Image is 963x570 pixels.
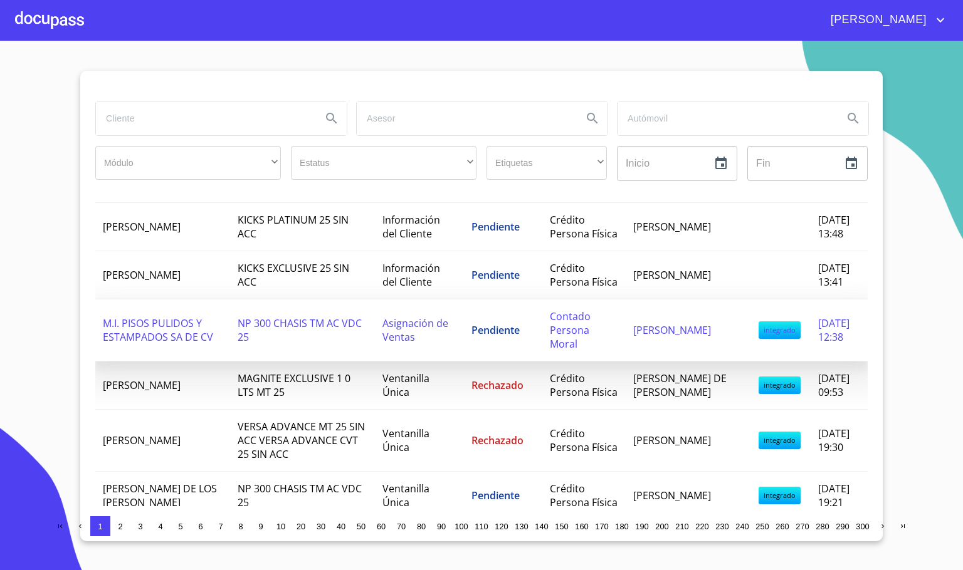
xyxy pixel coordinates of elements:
button: 110 [471,516,492,536]
input: search [357,101,572,135]
button: 120 [492,516,512,536]
button: 20 [291,516,311,536]
div: ​ [487,146,607,180]
span: 270 [796,522,809,531]
span: 130 [515,522,528,531]
button: 300 [853,516,873,536]
input: search [618,101,833,135]
button: 2 [110,516,130,536]
span: 260 [776,522,789,531]
span: [DATE] 13:41 [818,261,850,289]
span: 240 [735,522,749,531]
span: 70 [397,522,406,531]
span: Contado Persona Moral [550,309,591,351]
button: 5 [171,516,191,536]
button: 50 [351,516,371,536]
span: 6 [198,522,203,531]
span: 160 [575,522,588,531]
button: 250 [752,516,772,536]
span: Pendiente [471,489,520,502]
span: integrado [759,376,801,394]
span: integrado [759,487,801,504]
span: 190 [635,522,648,531]
span: 300 [856,522,869,531]
span: 50 [357,522,366,531]
button: 100 [451,516,471,536]
span: [DATE] 12:38 [818,316,850,344]
span: 140 [535,522,548,531]
span: Crédito Persona Física [550,482,618,509]
button: 3 [130,516,150,536]
span: [PERSON_NAME] [103,268,181,282]
span: 230 [715,522,729,531]
button: 190 [632,516,652,536]
div: ​ [95,146,281,180]
button: 230 [712,516,732,536]
span: 170 [595,522,608,531]
span: [PERSON_NAME] [103,220,181,234]
span: KICKS PLATINUM 25 SIN ACC [238,213,349,241]
button: Search [317,103,347,133]
span: 200 [655,522,668,531]
span: NP 300 CHASIS TM AC VDC 25 [238,482,362,509]
span: Crédito Persona Física [550,261,618,289]
button: Search [577,103,608,133]
span: 40 [337,522,345,531]
span: Información del Cliente [382,261,440,289]
span: Pendiente [471,268,520,282]
span: [PERSON_NAME] [633,268,711,282]
span: integrado [759,321,801,339]
span: Pendiente [471,323,520,337]
span: 10 [276,522,285,531]
button: 210 [672,516,692,536]
button: 220 [692,516,712,536]
button: 6 [191,516,211,536]
span: 4 [158,522,162,531]
span: [PERSON_NAME] [633,220,711,234]
button: 160 [572,516,592,536]
span: Ventanilla Única [382,371,429,399]
button: 180 [612,516,632,536]
span: Asignación de Ventas [382,316,448,344]
span: [PERSON_NAME] [821,10,933,30]
button: 10 [271,516,291,536]
span: 5 [178,522,182,531]
span: Ventanilla Única [382,482,429,509]
span: 3 [138,522,142,531]
span: integrado [759,432,801,449]
span: VERSA ADVANCE MT 25 SIN ACC VERSA ADVANCE CVT 25 SIN ACC [238,420,365,461]
span: 280 [816,522,829,531]
button: 30 [311,516,331,536]
span: [DATE] 09:53 [818,371,850,399]
span: 1 [98,522,102,531]
span: 150 [555,522,568,531]
span: 90 [437,522,446,531]
span: Ventanilla Única [382,427,429,454]
span: 2 [118,522,122,531]
button: 8 [231,516,251,536]
button: 4 [150,516,171,536]
span: 250 [755,522,769,531]
span: 210 [675,522,688,531]
div: ​ [291,146,476,180]
span: NP 300 CHASIS TM AC VDC 25 [238,316,362,344]
button: 280 [813,516,833,536]
span: [PERSON_NAME] DE LOS [PERSON_NAME] [103,482,217,509]
span: Crédito Persona Física [550,213,618,241]
button: 170 [592,516,612,536]
span: 110 [475,522,488,531]
span: KICKS EXCLUSIVE 25 SIN ACC [238,261,349,289]
span: 80 [417,522,426,531]
button: 90 [431,516,451,536]
button: 150 [552,516,572,536]
button: 60 [371,516,391,536]
span: Crédito Persona Física [550,427,618,454]
span: 7 [218,522,223,531]
span: [PERSON_NAME] [633,433,711,447]
span: 9 [258,522,263,531]
span: 8 [238,522,243,531]
span: [DATE] 19:30 [818,427,850,454]
span: 60 [377,522,386,531]
input: search [96,101,312,135]
span: MAGNITE EXCLUSIVE 1 0 LTS MT 25 [238,371,350,399]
